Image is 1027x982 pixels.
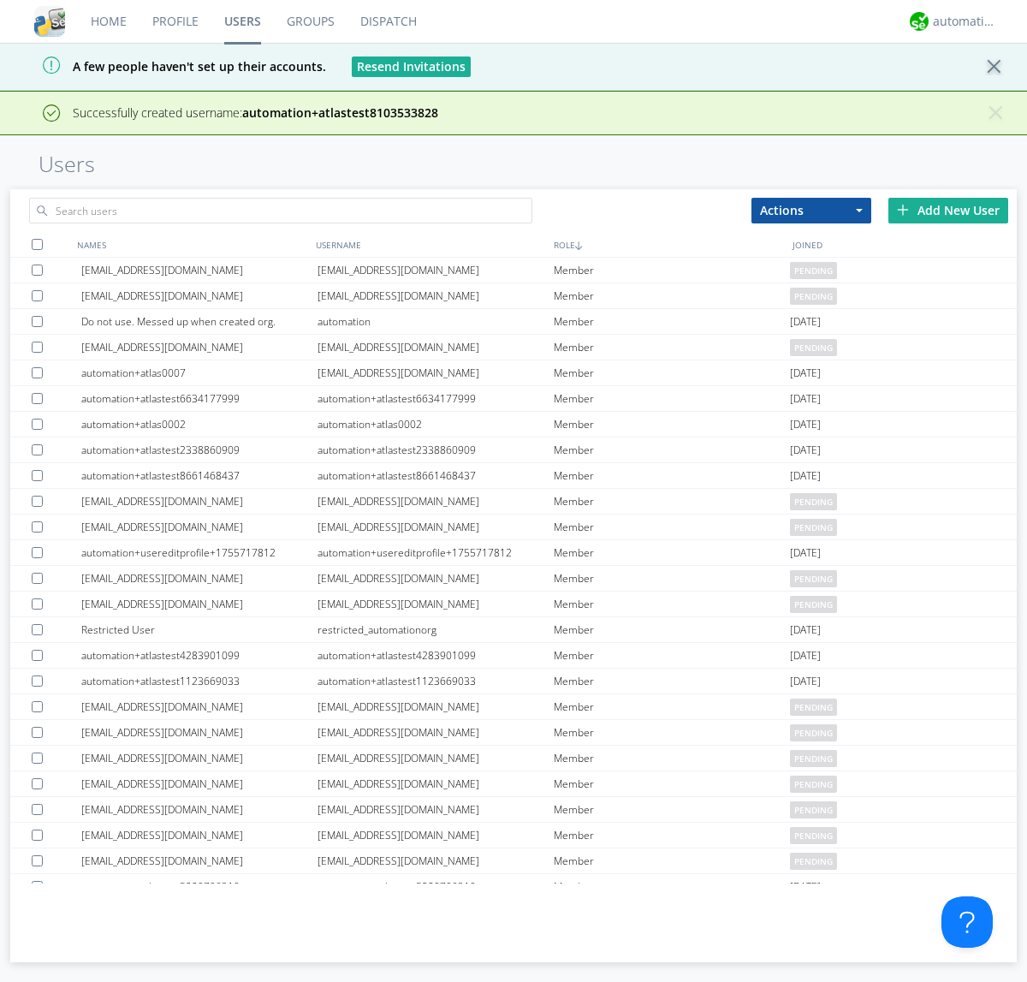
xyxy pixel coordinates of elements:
div: [EMAIL_ADDRESS][DOMAIN_NAME] [318,694,554,719]
div: Member [554,412,790,437]
div: automation+atlas0007 [81,360,318,385]
span: pending [790,519,837,536]
a: automation+atlas0007[EMAIL_ADDRESS][DOMAIN_NAME]Member[DATE] [10,360,1017,386]
span: [DATE] [790,463,821,489]
span: pending [790,724,837,741]
div: NAMES [73,232,312,257]
div: [EMAIL_ADDRESS][DOMAIN_NAME] [81,566,318,591]
div: automation+atlastest8661468437 [81,463,318,488]
div: [EMAIL_ADDRESS][DOMAIN_NAME] [318,360,554,385]
span: [DATE] [790,643,821,669]
a: automation+atlastest8661468437automation+atlastest8661468437Member[DATE] [10,463,1017,489]
div: Member [554,540,790,565]
div: Member [554,746,790,771]
div: Member [554,515,790,539]
div: Member [554,463,790,488]
a: [EMAIL_ADDRESS][DOMAIN_NAME][EMAIL_ADDRESS][DOMAIN_NAME]Memberpending [10,720,1017,746]
span: [DATE] [790,874,821,900]
div: Add New User [888,198,1008,223]
a: [EMAIL_ADDRESS][DOMAIN_NAME][EMAIL_ADDRESS][DOMAIN_NAME]Memberpending [10,283,1017,309]
div: Member [554,386,790,411]
div: [EMAIL_ADDRESS][DOMAIN_NAME] [81,283,318,308]
a: [EMAIL_ADDRESS][DOMAIN_NAME][EMAIL_ADDRESS][DOMAIN_NAME]Memberpending [10,592,1017,617]
div: [EMAIL_ADDRESS][DOMAIN_NAME] [318,489,554,514]
a: [EMAIL_ADDRESS][DOMAIN_NAME][EMAIL_ADDRESS][DOMAIN_NAME]Memberpending [10,566,1017,592]
iframe: Toggle Customer Support [941,896,993,948]
a: [EMAIL_ADDRESS][DOMAIN_NAME][EMAIL_ADDRESS][DOMAIN_NAME]Memberpending [10,258,1017,283]
span: [DATE] [790,386,821,412]
div: [EMAIL_ADDRESS][DOMAIN_NAME] [318,283,554,308]
span: pending [790,750,837,767]
div: Member [554,694,790,719]
div: automation+atlastest2338860909 [318,437,554,462]
a: automation+atlastest6634177999automation+atlastest6634177999Member[DATE] [10,386,1017,412]
strong: automation+atlastest8103533828 [242,104,438,121]
span: [DATE] [790,669,821,694]
div: restricted_automationorg [318,617,554,642]
div: [EMAIL_ADDRESS][DOMAIN_NAME] [318,848,554,873]
span: pending [790,596,837,613]
div: [EMAIL_ADDRESS][DOMAIN_NAME] [81,592,318,616]
div: Restricted User [81,617,318,642]
span: [DATE] [790,309,821,335]
div: [EMAIL_ADDRESS][DOMAIN_NAME] [318,258,554,283]
div: ROLE [549,232,788,257]
span: pending [790,801,837,818]
div: Member [554,643,790,668]
div: automation+atlas0002 [318,412,554,437]
div: [EMAIL_ADDRESS][DOMAIN_NAME] [81,797,318,822]
button: Resend Invitations [352,57,471,77]
div: [EMAIL_ADDRESS][DOMAIN_NAME] [81,515,318,539]
a: [EMAIL_ADDRESS][DOMAIN_NAME][EMAIL_ADDRESS][DOMAIN_NAME]Memberpending [10,848,1017,874]
div: automation+usereditprofile+1755717812 [81,540,318,565]
div: Member [554,437,790,462]
div: Member [554,797,790,822]
div: automation [318,309,554,334]
div: [EMAIL_ADDRESS][DOMAIN_NAME] [318,335,554,360]
span: pending [790,493,837,510]
a: automation+atlastest4283901099automation+atlastest4283901099Member[DATE] [10,643,1017,669]
span: pending [790,827,837,844]
span: [DATE] [790,412,821,437]
span: pending [790,339,837,356]
div: [EMAIL_ADDRESS][DOMAIN_NAME] [81,335,318,360]
img: plus.svg [897,204,909,216]
a: [EMAIL_ADDRESS][DOMAIN_NAME][EMAIL_ADDRESS][DOMAIN_NAME]Memberpending [10,489,1017,515]
span: [DATE] [790,540,821,566]
span: pending [790,776,837,793]
div: Member [554,874,790,899]
div: automation+atlastest1123669033 [81,669,318,693]
div: Member [554,592,790,616]
div: automation+atlastest5280709310 [318,874,554,899]
div: automation+atlastest5280709310 [81,874,318,899]
div: automation+atlastest1123669033 [318,669,554,693]
div: Member [554,823,790,848]
a: automation+atlastest2338860909automation+atlastest2338860909Member[DATE] [10,437,1017,463]
a: Restricted Userrestricted_automationorgMember[DATE] [10,617,1017,643]
span: pending [790,570,837,587]
div: [EMAIL_ADDRESS][DOMAIN_NAME] [81,489,318,514]
div: automation+atlastest6634177999 [81,386,318,411]
span: [DATE] [790,437,821,463]
a: [EMAIL_ADDRESS][DOMAIN_NAME][EMAIL_ADDRESS][DOMAIN_NAME]Memberpending [10,515,1017,540]
a: [EMAIL_ADDRESS][DOMAIN_NAME][EMAIL_ADDRESS][DOMAIN_NAME]Memberpending [10,746,1017,771]
div: Member [554,360,790,385]
div: automation+atlastest4283901099 [318,643,554,668]
div: [EMAIL_ADDRESS][DOMAIN_NAME] [318,515,554,539]
img: cddb5a64eb264b2086981ab96f4c1ba7 [34,6,65,37]
div: [EMAIL_ADDRESS][DOMAIN_NAME] [81,720,318,745]
div: Member [554,669,790,693]
div: [EMAIL_ADDRESS][DOMAIN_NAME] [318,771,554,796]
div: [EMAIL_ADDRESS][DOMAIN_NAME] [81,746,318,771]
div: [EMAIL_ADDRESS][DOMAIN_NAME] [81,823,318,848]
span: pending [790,262,837,279]
a: automation+atlastest5280709310automation+atlastest5280709310Member[DATE] [10,874,1017,900]
div: Member [554,771,790,796]
div: Do not use. Messed up when created org. [81,309,318,334]
div: Member [554,720,790,745]
div: [EMAIL_ADDRESS][DOMAIN_NAME] [81,771,318,796]
a: [EMAIL_ADDRESS][DOMAIN_NAME][EMAIL_ADDRESS][DOMAIN_NAME]Memberpending [10,335,1017,360]
div: Member [554,489,790,514]
span: Successfully created username: [73,104,438,121]
div: automation+atlastest8661468437 [318,463,554,488]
